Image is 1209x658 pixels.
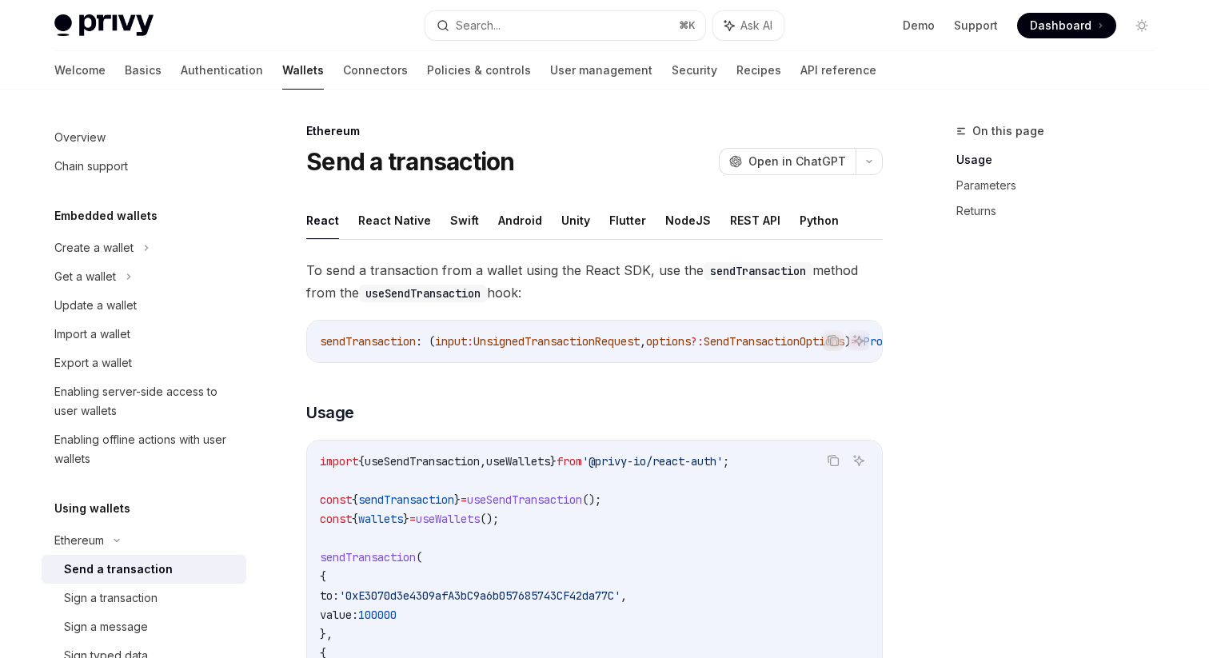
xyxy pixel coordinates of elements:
[719,148,856,175] button: Open in ChatGPT
[1017,13,1116,38] a: Dashboard
[358,608,397,622] span: 100000
[800,51,876,90] a: API reference
[54,325,130,344] div: Import a wallet
[42,123,246,152] a: Overview
[800,201,839,239] button: Python
[42,291,246,320] a: Update a wallet
[54,531,104,550] div: Ethereum
[956,198,1167,224] a: Returns
[480,512,499,526] span: ();
[730,201,780,239] button: REST API
[748,154,846,169] span: Open in ChatGPT
[972,122,1044,141] span: On this page
[609,201,646,239] button: Flutter
[306,259,883,304] span: To send a transaction from a wallet using the React SDK, use the method from the hook:
[54,353,132,373] div: Export a wallet
[640,334,646,349] span: ,
[454,493,461,507] span: }
[646,334,691,349] span: options
[665,201,711,239] button: NodeJS
[64,588,158,608] div: Sign a transaction
[823,450,844,471] button: Copy the contents from the code block
[679,19,696,32] span: ⌘ K
[54,238,134,257] div: Create a wallet
[1030,18,1091,34] span: Dashboard
[461,493,467,507] span: =
[54,206,158,225] h5: Embedded wallets
[848,330,869,351] button: Ask AI
[550,51,652,90] a: User management
[54,157,128,176] div: Chain support
[339,588,620,603] span: '0xE3070d3e4309afA3bC9a6b057685743CF42da77C'
[620,588,627,603] span: ,
[713,11,784,40] button: Ask AI
[550,454,557,469] span: }
[954,18,998,34] a: Support
[320,608,358,622] span: value:
[704,334,844,349] span: SendTransactionOptions
[480,454,486,469] span: ,
[54,430,237,469] div: Enabling offline actions with user wallets
[359,285,487,302] code: useSendTransaction
[42,349,246,377] a: Export a wallet
[320,334,416,349] span: sendTransaction
[320,493,352,507] span: const
[320,569,326,584] span: {
[427,51,531,90] a: Policies & controls
[416,334,435,349] span: : (
[54,382,237,421] div: Enabling server-side access to user wallets
[306,201,339,239] button: React
[181,51,263,90] a: Authentication
[306,147,515,176] h1: Send a transaction
[450,201,479,239] button: Swift
[306,401,354,424] span: Usage
[416,512,480,526] span: useWallets
[582,454,723,469] span: '@privy-io/react-auth'
[358,493,454,507] span: sendTransaction
[54,296,137,315] div: Update a wallet
[54,267,116,286] div: Get a wallet
[42,584,246,612] a: Sign a transaction
[956,147,1167,173] a: Usage
[848,450,869,471] button: Ask AI
[320,588,339,603] span: to:
[42,425,246,473] a: Enabling offline actions with user wallets
[704,262,812,280] code: sendTransaction
[320,550,416,564] span: sendTransaction
[723,454,729,469] span: ;
[416,550,422,564] span: (
[473,334,640,349] span: UnsignedTransactionRequest
[42,152,246,181] a: Chain support
[672,51,717,90] a: Security
[823,330,844,351] button: Copy the contents from the code block
[467,334,473,349] span: :
[691,334,704,349] span: ?:
[320,512,352,526] span: const
[956,173,1167,198] a: Parameters
[42,555,246,584] a: Send a transaction
[343,51,408,90] a: Connectors
[64,560,173,579] div: Send a transaction
[320,454,358,469] span: import
[42,320,246,349] a: Import a wallet
[282,51,324,90] a: Wallets
[358,454,365,469] span: {
[54,14,154,37] img: light logo
[54,51,106,90] a: Welcome
[403,512,409,526] span: }
[903,18,935,34] a: Demo
[1129,13,1155,38] button: Toggle dark mode
[409,512,416,526] span: =
[844,334,851,349] span: )
[557,454,582,469] span: from
[467,493,582,507] span: useSendTransaction
[740,18,772,34] span: Ask AI
[358,512,403,526] span: wallets
[456,16,501,35] div: Search...
[736,51,781,90] a: Recipes
[561,201,590,239] button: Unity
[320,627,333,641] span: },
[486,454,550,469] span: useWallets
[42,377,246,425] a: Enabling server-side access to user wallets
[365,454,480,469] span: useSendTransaction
